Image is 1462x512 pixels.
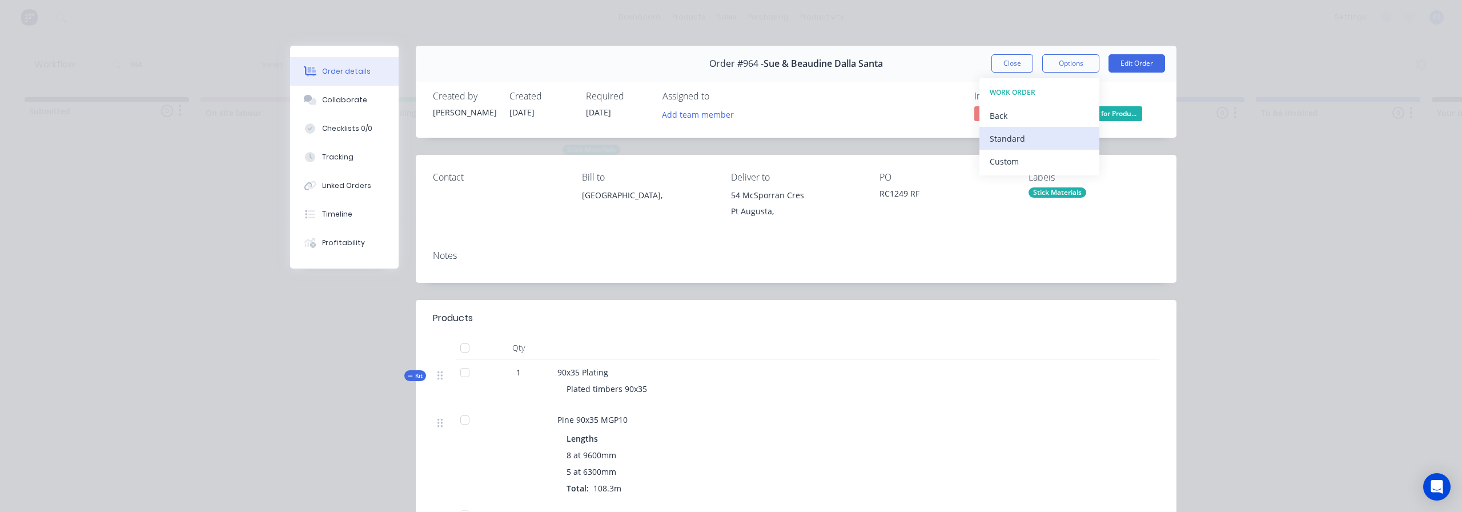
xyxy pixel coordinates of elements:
[731,203,862,219] div: Pt Augusta,
[979,81,1099,104] button: WORK ORDER
[979,127,1099,150] button: Standard
[322,238,365,248] div: Profitability
[290,86,399,114] button: Collaborate
[404,370,426,381] div: Kit
[290,57,399,86] button: Order details
[974,106,1043,121] span: No
[433,250,1159,261] div: Notes
[589,483,626,494] span: 108.3m
[433,172,564,183] div: Contact
[582,187,713,203] div: [GEOGRAPHIC_DATA],
[567,483,589,494] span: Total:
[1108,54,1165,73] button: Edit Order
[408,371,423,380] span: Kit
[1029,172,1159,183] div: Labels
[567,449,616,461] span: 8 at 9600mm
[322,181,371,191] div: Linked Orders
[709,58,764,69] span: Order #964 -
[567,466,616,478] span: 5 at 6300mm
[991,54,1033,73] button: Close
[731,187,862,224] div: 54 McSporran CresPt Augusta,
[322,95,367,105] div: Collaborate
[990,153,1089,170] div: Custom
[586,107,611,118] span: [DATE]
[582,172,713,183] div: Bill to
[1423,473,1451,501] div: Open Intercom Messenger
[662,106,740,122] button: Add team member
[322,209,352,219] div: Timeline
[990,130,1089,147] div: Standard
[516,366,521,378] span: 1
[731,172,862,183] div: Deliver to
[1074,91,1159,102] div: Status
[731,187,862,203] div: 54 McSporran Cres
[557,367,608,378] span: 90x35 Plating
[979,104,1099,127] button: Back
[656,106,740,122] button: Add team member
[990,107,1089,124] div: Back
[433,311,473,325] div: Products
[484,337,553,359] div: Qty
[290,200,399,229] button: Timeline
[557,414,628,425] span: Pine 90x35 MGP10
[1042,54,1099,73] button: Options
[586,91,649,102] div: Required
[662,91,777,102] div: Assigned to
[433,91,496,102] div: Created by
[1074,106,1142,123] button: Ready for Produ...
[322,66,371,77] div: Order details
[567,383,647,394] span: Plated timbers 90x35
[433,106,496,118] div: [PERSON_NAME]
[290,143,399,171] button: Tracking
[290,171,399,200] button: Linked Orders
[582,187,713,224] div: [GEOGRAPHIC_DATA],
[290,114,399,143] button: Checklists 0/0
[1029,187,1086,198] div: Stick Materials
[1074,106,1142,121] span: Ready for Produ...
[979,150,1099,173] button: Custom
[322,123,372,134] div: Checklists 0/0
[990,85,1089,100] div: WORK ORDER
[509,91,572,102] div: Created
[974,91,1060,102] div: Invoiced
[322,152,354,162] div: Tracking
[879,172,1010,183] div: PO
[567,433,598,445] span: Lengths
[764,58,883,69] span: Sue & Beaudine Dalla Santa
[509,107,535,118] span: [DATE]
[879,187,1010,203] div: RC1249 RF
[290,229,399,257] button: Profitability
